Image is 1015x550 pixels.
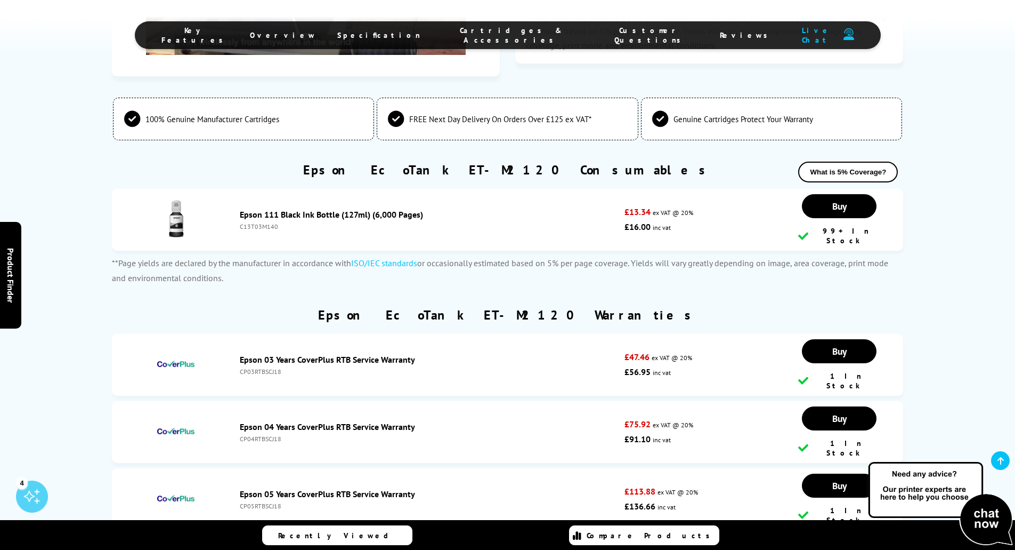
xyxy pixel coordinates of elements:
span: inc vat [657,503,676,511]
strong: £75.92 [624,419,651,429]
span: Product Finder [5,248,16,302]
img: Epson 05 Years CoverPlus RTB Service Warranty [157,480,194,517]
strong: £91.10 [624,434,651,444]
span: ex VAT @ 20% [657,488,698,496]
strong: £56.95 [624,366,651,377]
span: ex VAT @ 20% [653,421,693,429]
span: Customer Questions [602,26,699,45]
span: FREE Next Day Delivery On Orders Over £125 ex VAT* [409,114,591,124]
span: Specification [337,30,420,40]
a: Epson 05 Years CoverPlus RTB Service Warranty [240,489,415,499]
span: ex VAT @ 20% [653,209,693,217]
span: inc vat [653,369,671,377]
strong: £13.34 [624,206,651,217]
strong: £47.46 [624,352,649,362]
img: Epson 111 Black Ink Bottle (127ml) (6,000 Pages) [157,200,194,237]
span: Live Chat [794,26,838,45]
div: CP04RTBSCJ18 [240,435,620,443]
div: 1 In Stock [798,506,880,525]
span: Overview [250,30,316,40]
span: 100% Genuine Manufacturer Cartridges [145,114,279,124]
div: CP03RTBSCJ18 [240,368,620,376]
a: Epson 111 Black Ink Bottle (127ml) (6,000 Pages) [240,209,423,220]
a: Epson 03 Years CoverPlus RTB Service Warranty [240,354,415,365]
strong: £113.88 [624,486,655,497]
span: inc vat [653,436,671,444]
div: C13T03M140 [240,222,620,230]
span: Buy [832,480,847,492]
a: Epson EcoTank ET-M2120 Consumables [303,162,712,178]
img: user-headset-duotone.svg [843,28,854,41]
span: Reviews [720,30,773,40]
span: Compare Products [587,531,716,540]
span: inc vat [653,224,671,232]
span: ex VAT @ 20% [652,354,692,362]
div: 4 [16,477,28,489]
span: Key Features [161,26,229,45]
div: CP05RTBSCJ18 [240,502,620,510]
p: **Page yields are declared by the manufacturer in accordance with or occasionally estimated based... [112,256,904,285]
img: Epson 04 Years CoverPlus RTB Service Warranty [157,412,194,450]
div: 99+ In Stock [798,226,880,245]
a: Recently Viewed [262,525,412,545]
span: Buy [832,412,847,425]
span: Buy [832,345,847,357]
a: Epson EcoTank ET-M2120 Warranties [318,307,697,323]
a: Compare Products [569,525,719,545]
a: ISO/IEC standards [351,258,417,268]
button: What is 5% Coverage? [798,162,898,182]
a: Epson 04 Years CoverPlus RTB Service Warranty [240,421,415,432]
img: Open Live Chat window [866,460,1015,548]
span: Recently Viewed [278,531,399,540]
strong: £136.66 [624,501,655,512]
div: 1 In Stock [798,439,880,458]
span: Buy [832,200,847,212]
span: Genuine Cartridges Protect Your Warranty [673,114,813,124]
img: Epson 03 Years CoverPlus RTB Service Warranty [157,345,194,382]
span: Cartridges & Accessories [442,26,581,45]
strong: £16.00 [624,221,651,232]
div: 1 In Stock [798,371,880,390]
